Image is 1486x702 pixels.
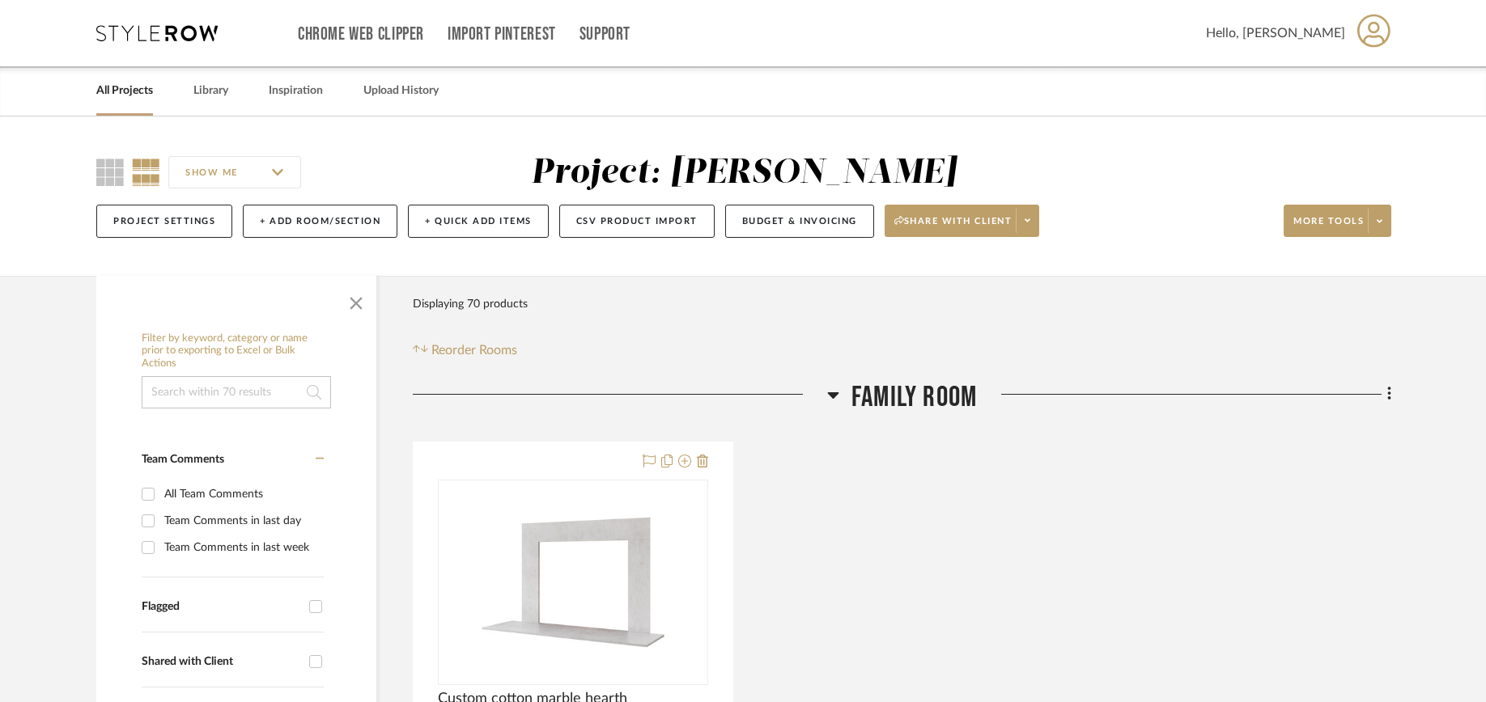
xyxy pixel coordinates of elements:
div: Displaying 70 products [413,288,528,320]
button: More tools [1284,205,1391,237]
a: All Projects [96,80,153,102]
span: Reorder Rooms [431,340,517,360]
span: Team Comments [142,454,224,465]
button: + Add Room/Section [243,205,397,238]
span: Hello, [PERSON_NAME] [1206,23,1345,43]
span: Family Room [851,380,977,415]
button: CSV Product Import [559,205,715,238]
button: Share with client [885,205,1040,237]
a: Upload History [363,80,439,102]
button: Reorder Rooms [413,340,517,360]
input: Search within 70 results [142,376,331,408]
a: Support [580,27,630,41]
h6: Filter by keyword, category or name prior to exporting to Excel or Bulk Actions [142,332,331,370]
div: All Team Comments [164,481,320,507]
div: Team Comments in last day [164,508,320,534]
a: Chrome Web Clipper [298,27,424,41]
a: Import Pinterest [448,27,556,41]
button: Project Settings [96,205,232,238]
span: Share with client [894,215,1013,239]
img: Custom cotton marble hearth [472,481,674,683]
button: + Quick Add Items [408,205,549,238]
button: Budget & Invoicing [725,205,874,238]
button: Close [340,284,372,316]
div: Shared with Client [142,655,301,669]
div: Project: [PERSON_NAME] [531,156,957,190]
a: Inspiration [269,80,323,102]
div: Team Comments in last week [164,535,320,560]
span: More tools [1293,215,1364,239]
div: Flagged [142,600,301,614]
a: Library [193,80,228,102]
